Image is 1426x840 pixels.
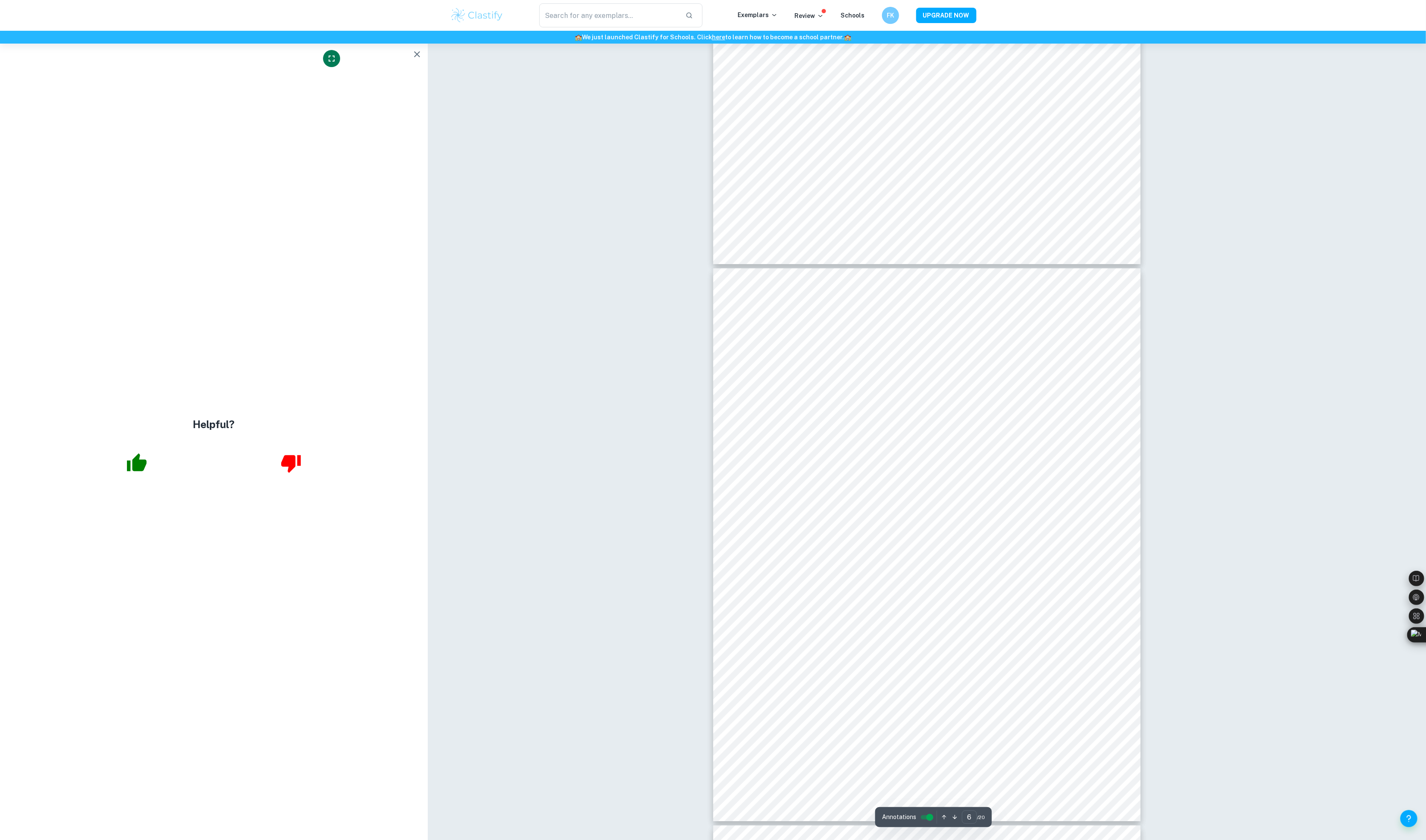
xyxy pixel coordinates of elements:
[539,3,679,27] input: Search for any exemplars...
[882,7,899,24] button: FK
[712,34,725,41] a: here
[738,10,778,20] p: Exemplars
[916,8,976,23] button: UPGRADE NOW
[193,417,235,432] h4: Helpful?
[2,32,1424,42] h6: We just launched Clastify for Schools. Click to learn how to become a school partner.
[575,34,582,41] span: 🏫
[795,11,824,21] p: Review
[1400,810,1417,827] button: Help and Feedback
[882,813,916,822] span: Annotations
[841,12,865,19] a: Schools
[885,11,895,20] h6: FK
[323,50,340,67] button: Fullscreen
[977,814,985,821] span: / 20
[844,34,851,41] span: 🏫
[450,7,504,24] img: Clastify logo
